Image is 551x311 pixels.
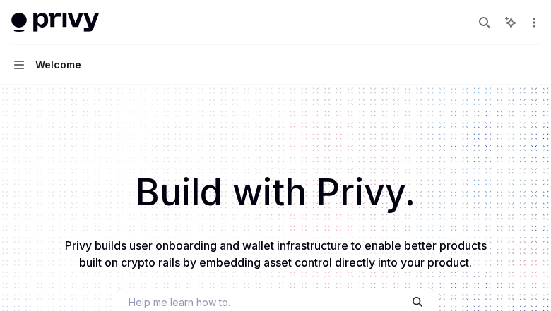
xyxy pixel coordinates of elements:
img: light logo [11,13,99,32]
span: Privy builds user onboarding and wallet infrastructure to enable better products built on crypto ... [65,238,487,269]
h1: Build with Privy. [23,165,528,220]
button: More actions [526,13,540,32]
span: Help me learn how to… [129,295,236,310]
div: Welcome [35,56,81,73]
